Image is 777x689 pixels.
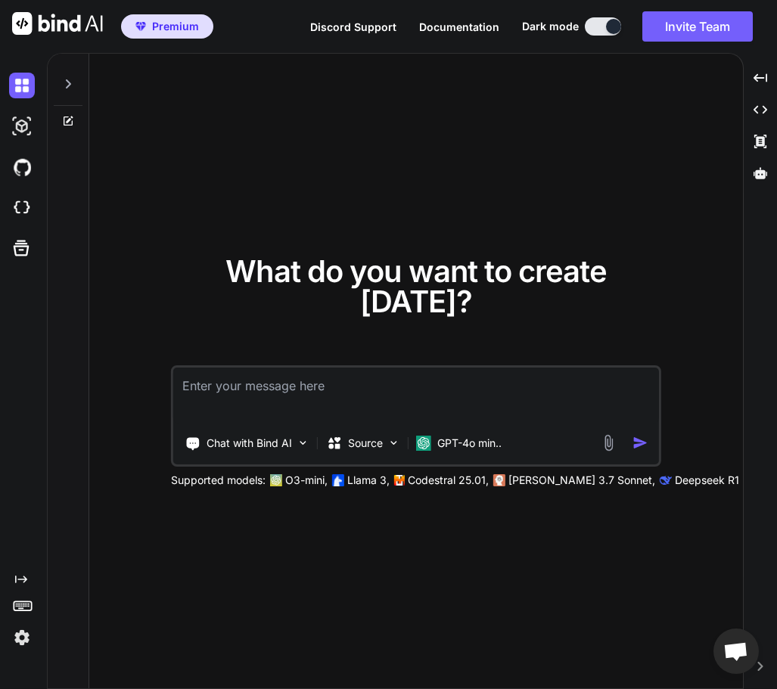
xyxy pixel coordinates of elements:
img: premium [135,22,146,31]
button: premiumPremium [121,14,213,39]
img: Mistral-AI [394,475,405,486]
img: cloudideIcon [9,195,35,221]
button: Documentation [419,19,499,35]
span: Premium [152,19,199,34]
img: Llama2 [332,474,344,486]
button: Discord Support [310,19,396,35]
span: Discord Support [310,20,396,33]
img: githubDark [9,154,35,180]
p: Chat with Bind AI [207,436,292,451]
img: darkAi-studio [9,113,35,139]
img: claude [660,474,672,486]
p: Codestral 25.01, [408,473,489,488]
img: icon [632,435,648,451]
img: attachment [600,434,617,452]
img: GPT-4 [270,474,282,486]
img: GPT-4o mini [416,436,431,451]
img: darkChat [9,73,35,98]
p: Supported models: [171,473,266,488]
img: settings [9,625,35,650]
img: Pick Models [387,436,400,449]
p: Llama 3, [347,473,390,488]
img: claude [493,474,505,486]
div: Open chat [713,628,759,674]
button: Invite Team [642,11,753,42]
p: GPT-4o min.. [437,436,502,451]
p: Source [348,436,383,451]
span: Dark mode [522,19,579,34]
img: Bind AI [12,12,103,35]
img: Pick Tools [297,436,309,449]
span: Documentation [419,20,499,33]
p: Deepseek R1 [675,473,739,488]
span: What do you want to create [DATE]? [225,253,607,320]
p: [PERSON_NAME] 3.7 Sonnet, [508,473,655,488]
p: O3-mini, [285,473,328,488]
